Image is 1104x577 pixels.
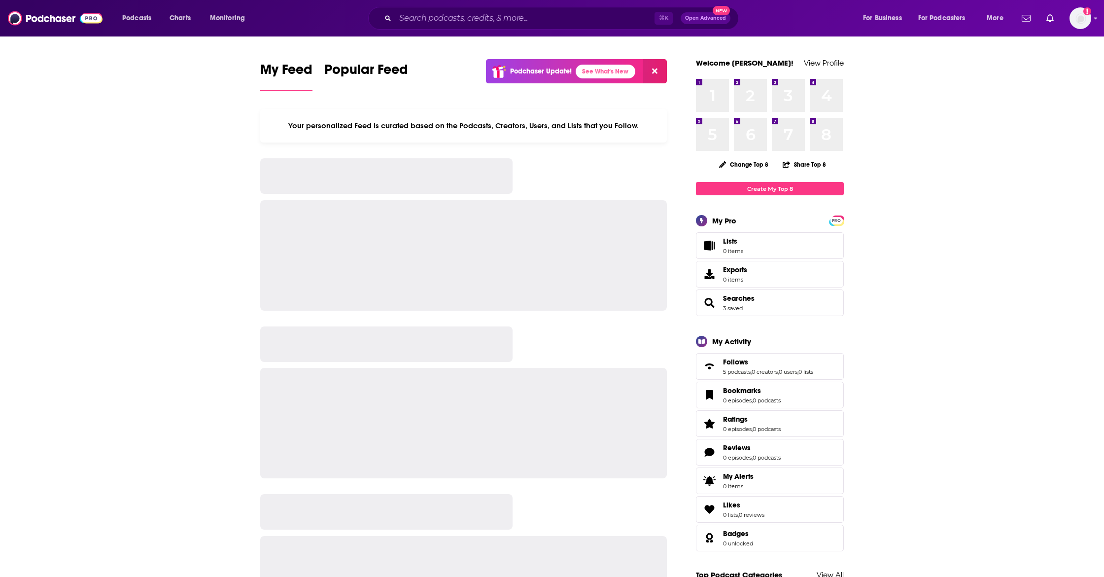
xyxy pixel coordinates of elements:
a: Reviews [699,445,719,459]
a: Badges [723,529,753,538]
a: Lists [696,232,844,259]
img: Podchaser - Follow, Share and Rate Podcasts [8,9,103,28]
span: Bookmarks [723,386,761,395]
span: ⌘ K [655,12,673,25]
button: open menu [856,10,914,26]
span: Exports [699,267,719,281]
span: , [797,368,798,375]
span: , [752,454,753,461]
span: Likes [696,496,844,523]
a: 5 podcasts [723,368,751,375]
span: More [987,11,1003,25]
a: Ratings [723,415,781,424]
a: 0 lists [723,511,738,518]
span: , [752,397,753,404]
a: 0 episodes [723,454,752,461]
a: PRO [830,216,842,224]
button: Share Top 8 [782,155,827,174]
a: Create My Top 8 [696,182,844,195]
span: Follows [696,353,844,380]
a: 0 podcasts [753,454,781,461]
span: Popular Feed [324,61,408,84]
a: 0 unlocked [723,540,753,547]
span: Badges [696,525,844,551]
a: Ratings [699,417,719,431]
span: Bookmarks [696,382,844,408]
a: View Profile [804,58,844,68]
span: Ratings [723,415,748,424]
button: Change Top 8 [713,158,774,171]
a: Follows [699,360,719,373]
svg: Add a profile image [1083,7,1091,15]
span: Badges [723,529,749,538]
span: , [752,426,753,433]
span: Open Advanced [685,16,726,21]
span: Monitoring [210,11,245,25]
span: My Alerts [723,472,754,481]
a: Follows [723,358,813,366]
span: Lists [723,237,743,246]
a: 0 podcasts [753,397,781,404]
button: Show profile menu [1069,7,1091,29]
span: For Business [863,11,902,25]
a: Show notifications dropdown [1018,10,1035,27]
span: New [713,6,730,15]
a: Bookmarks [699,388,719,402]
div: My Pro [712,216,736,225]
span: , [738,511,739,518]
span: For Podcasters [918,11,966,25]
input: Search podcasts, credits, & more... [395,10,655,26]
span: Lists [723,237,737,246]
a: 0 users [779,368,797,375]
a: My Feed [260,61,312,91]
span: 0 items [723,276,747,283]
div: Search podcasts, credits, & more... [378,7,748,30]
div: Your personalized Feed is curated based on the Podcasts, Creators, Users, and Lists that you Follow. [260,109,667,143]
span: Logged in as sarahhallprinc [1069,7,1091,29]
a: Reviews [723,443,781,452]
span: 0 items [723,248,743,254]
span: My Alerts [699,474,719,488]
a: Bookmarks [723,386,781,395]
span: Likes [723,501,740,509]
a: See What's New [576,65,635,78]
button: open menu [115,10,164,26]
a: Welcome [PERSON_NAME]! [696,58,793,68]
a: 0 podcasts [753,426,781,433]
a: 0 episodes [723,397,752,404]
a: 0 episodes [723,426,752,433]
a: 0 lists [798,368,813,375]
a: Likes [723,501,764,509]
span: Ratings [696,410,844,437]
a: 0 reviews [739,511,764,518]
span: Follows [723,358,748,366]
button: open menu [980,10,1016,26]
span: 0 items [723,483,754,490]
button: Open AdvancedNew [681,12,730,24]
a: Badges [699,531,719,545]
a: Searches [723,294,755,303]
button: open menu [203,10,258,26]
span: Exports [723,265,747,274]
span: PRO [830,217,842,224]
span: Charts [170,11,191,25]
span: Searches [696,289,844,316]
span: Reviews [723,443,751,452]
span: Podcasts [122,11,151,25]
a: Exports [696,261,844,288]
a: Charts [163,10,197,26]
span: , [778,368,779,375]
a: 0 creators [752,368,778,375]
a: My Alerts [696,468,844,494]
span: Reviews [696,439,844,466]
a: 3 saved [723,305,743,312]
a: Popular Feed [324,61,408,91]
a: Likes [699,503,719,516]
img: User Profile [1069,7,1091,29]
span: Lists [699,239,719,252]
span: My Feed [260,61,312,84]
